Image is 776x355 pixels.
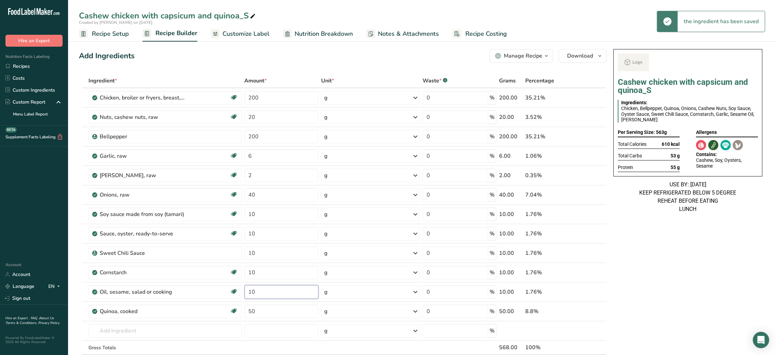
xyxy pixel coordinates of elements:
[499,94,523,102] div: 200.00
[525,77,554,85] span: Percentage
[525,307,574,315] div: 8.8%
[79,10,257,22] div: Cashew chicken with capsicum and quinoa_S
[100,191,185,199] div: Onions, raw
[100,94,185,102] div: Chicken, broiler or fryers, breast, skinless, boneless, meat only, raw
[79,26,129,42] a: Recipe Setup
[100,307,185,315] div: Quinoa, cooked
[100,171,185,180] div: [PERSON_NAME], raw
[452,26,507,42] a: Recipe Costing
[324,230,328,238] div: g
[324,288,328,296] div: g
[378,29,439,38] span: Notes & Attachments
[525,343,574,352] div: 100%
[662,141,680,147] span: 610 kcal
[79,50,135,62] div: Add Ingredients
[38,321,60,325] a: Privacy Policy
[733,140,743,150] img: Sesame
[5,280,34,292] a: Language
[618,78,758,94] h1: Cashew chicken with capsicum and quinoa_S
[100,113,185,121] div: Nuts, cashew nuts, raw
[567,52,593,60] span: Download
[696,157,758,169] div: Cashew, Soy, Oysters, Sesame
[366,26,439,42] a: Notes & Attachments
[499,191,523,199] div: 40.00
[324,327,328,335] div: g
[5,127,17,133] div: BETA
[100,230,185,238] div: Sauce, oyster, ready-to-serve
[490,49,553,63] button: Manage Recipe
[525,94,574,102] div: 35.21%
[143,26,197,42] a: Recipe Builder
[100,210,185,218] div: Soy sauce made from soy (tamari)
[31,316,39,321] a: FAQ .
[678,11,765,32] div: the ingredient has been saved
[324,133,328,141] div: g
[324,152,328,160] div: g
[211,26,269,42] a: Customize Label
[48,282,63,291] div: EN
[499,152,523,160] div: 6.00
[499,307,523,315] div: 50.00
[499,77,516,85] span: Grams
[283,26,353,42] a: Nutrition Breakdown
[525,191,574,199] div: 7.04%
[499,288,523,296] div: 10.00
[708,140,719,150] img: Soy
[696,128,758,137] div: Allergens
[5,316,30,321] a: Hire an Expert .
[100,249,185,257] div: Sweet Chili Sauce
[100,133,185,141] div: Bellpepper
[525,249,574,257] div: 1.76%
[324,171,328,180] div: g
[100,288,185,296] div: Oil, sesame, salad or cooking
[222,29,269,38] span: Customize Label
[5,336,63,344] div: Powered By FoodLabelMaker © 2025 All Rights Reserved
[499,249,523,257] div: 10.00
[525,210,574,218] div: 1.76%
[324,191,328,199] div: g
[423,77,447,85] div: Waste
[88,77,117,85] span: Ingredient
[324,210,328,218] div: g
[618,165,633,170] span: Protein
[324,113,328,121] div: g
[618,128,680,137] div: Per Serving Size: 563g
[504,52,542,60] div: Manage Recipe
[88,324,242,338] input: Add Ingredient
[79,20,152,25] span: Created by [PERSON_NAME] on [DATE]
[525,288,574,296] div: 1.76%
[613,181,762,213] div: USE BY: [DATE] KEEP REFRIGERATED BELOW 5 DEGREE REHEAT BEFORE EATING LUNCH
[671,165,680,170] span: 55 g
[5,316,54,325] a: About Us .
[88,344,242,351] div: Gross Totals
[324,307,328,315] div: g
[621,100,755,106] div: Ingredients:
[324,268,328,277] div: g
[295,29,353,38] span: Nutrition Breakdown
[499,171,523,180] div: 2.00
[618,141,646,147] span: Total Calories
[100,268,185,277] div: Cornstarch
[321,77,334,85] span: Unit
[499,210,523,218] div: 10.00
[671,153,680,159] span: 53 g
[525,268,574,277] div: 1.76%
[5,35,63,47] button: Hire an Expert
[753,332,769,348] div: Open Intercom Messenger
[621,106,754,123] span: Chicken, Bellpepper, Quinoa, Onions, Cashew Nuts, Soy Sauce, Oyster Sauce, Sweet Chili Sauce, Cor...
[696,152,717,157] span: Contains:
[92,29,129,38] span: Recipe Setup
[499,113,523,121] div: 20.00
[465,29,507,38] span: Recipe Costing
[245,77,267,85] span: Amount
[324,94,328,102] div: g
[525,230,574,238] div: 1.76%
[499,343,523,352] div: 568.00
[525,152,574,160] div: 1.06%
[618,153,642,159] span: Total Carbs
[525,113,574,121] div: 3.52%
[6,321,38,325] a: Terms & Conditions .
[525,171,574,180] div: 0.35%
[559,49,607,63] button: Download
[5,98,45,106] div: Custom Report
